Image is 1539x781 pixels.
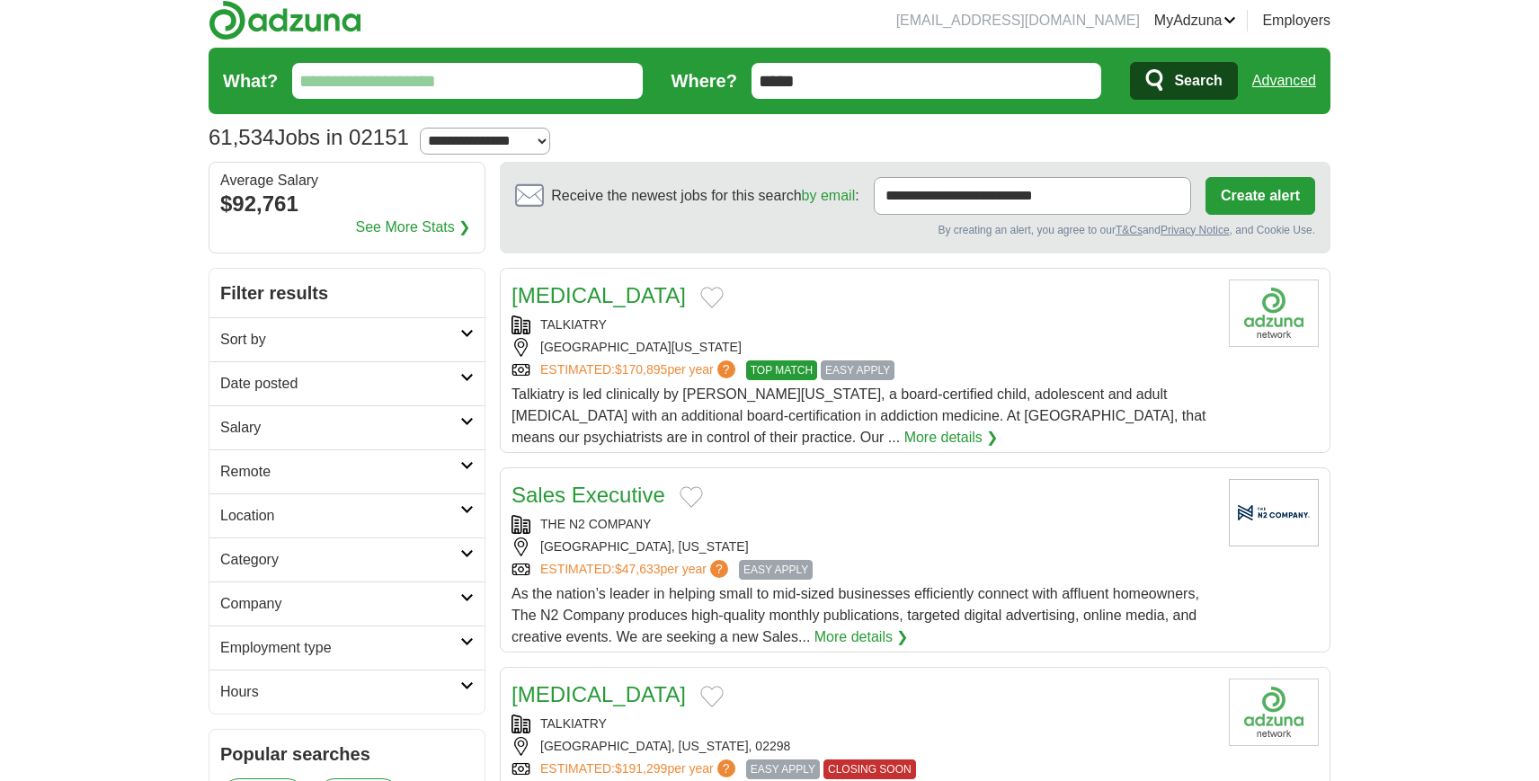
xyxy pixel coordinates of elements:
span: TOP MATCH [746,360,817,380]
h2: Salary [220,417,460,439]
span: 61,534 [209,121,274,154]
a: Company [209,581,485,626]
button: Search [1130,62,1237,100]
li: [EMAIL_ADDRESS][DOMAIN_NAME] [896,10,1140,31]
h2: Sort by [220,329,460,351]
span: ? [710,560,728,578]
a: Privacy Notice [1161,224,1230,236]
a: [MEDICAL_DATA] [512,283,686,307]
div: [GEOGRAPHIC_DATA], [US_STATE], 02298 [512,737,1214,756]
a: See More Stats ❯ [356,217,471,238]
button: Create alert [1205,177,1315,215]
h2: Remote [220,461,460,483]
div: [GEOGRAPHIC_DATA], [US_STATE] [512,537,1214,556]
div: [GEOGRAPHIC_DATA][US_STATE] [512,338,1214,357]
span: As the nation’s leader in helping small to mid-sized businesses efficiently connect with affluent... [512,586,1199,644]
a: Salary [209,405,485,449]
span: ? [717,759,735,777]
a: MyAdzuna [1154,10,1237,31]
a: Location [209,493,485,537]
a: Sort by [209,317,485,361]
span: Search [1174,63,1222,99]
a: More details ❯ [814,626,909,648]
label: What? [223,67,278,94]
button: Add to favorite jobs [700,287,724,308]
a: More details ❯ [904,427,999,448]
button: Add to favorite jobs [700,686,724,707]
h2: Employment type [220,637,460,659]
h2: Popular searches [220,741,474,768]
h2: Category [220,549,460,571]
span: EASY APPLY [739,560,813,580]
a: Hours [209,670,485,714]
div: By creating an alert, you agree to our and , and Cookie Use. [515,222,1315,238]
a: Category [209,537,485,581]
button: Add to favorite jobs [680,486,703,508]
span: $170,895 [615,362,667,377]
a: Employment type [209,626,485,670]
a: ESTIMATED:$47,633per year? [540,560,732,580]
a: Remote [209,449,485,493]
span: ? [717,360,735,378]
img: Company logo [1229,280,1319,347]
a: Date posted [209,361,485,405]
span: $191,299 [615,761,667,776]
label: Where? [672,67,737,94]
a: ESTIMATED:$170,895per year? [540,360,739,380]
span: EASY APPLY [821,360,894,380]
a: [MEDICAL_DATA] [512,682,686,706]
div: TALKIATRY [512,714,1214,733]
span: CLOSING SOON [823,759,916,779]
div: $92,761 [220,188,474,220]
div: Average Salary [220,173,474,188]
a: Sales Executive [512,483,665,507]
span: Talkiatry is led clinically by [PERSON_NAME][US_STATE], a board-certified child, adolescent and a... [512,386,1205,445]
a: Advanced [1252,63,1316,99]
a: Employers [1262,10,1330,31]
span: Receive the newest jobs for this search : [551,185,858,207]
a: by email [802,188,856,203]
h1: Jobs in 02151 [209,125,409,149]
span: EASY APPLY [746,759,820,779]
div: THE N2 COMPANY [512,515,1214,534]
h2: Location [220,505,460,527]
div: TALKIATRY [512,315,1214,334]
h2: Date posted [220,373,460,395]
img: Company logo [1229,679,1319,746]
a: T&Cs [1116,224,1143,236]
img: Company logo [1229,479,1319,546]
span: $47,633 [615,562,661,576]
a: ESTIMATED:$191,299per year? [540,759,739,779]
h2: Company [220,593,460,615]
h2: Hours [220,681,460,703]
h2: Filter results [209,269,485,317]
